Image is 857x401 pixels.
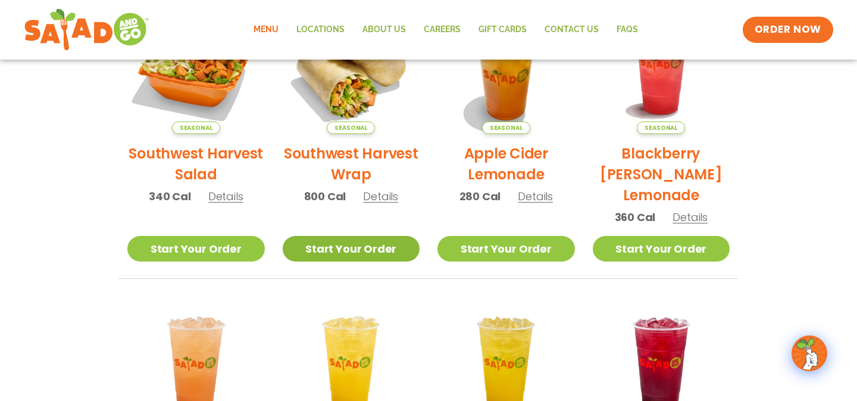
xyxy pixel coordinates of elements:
a: Start Your Order [593,236,730,262]
span: 360 Cal [615,209,656,225]
a: Start Your Order [283,236,420,262]
span: 280 Cal [459,188,501,204]
span: 800 Cal [304,188,346,204]
a: Start Your Order [437,236,575,262]
h2: Blackberry [PERSON_NAME] Lemonade [593,143,730,206]
span: Seasonal [482,122,530,134]
h2: Apple Cider Lemonade [437,143,575,185]
a: FAQs [608,16,647,43]
span: Seasonal [637,122,685,134]
span: Seasonal [172,122,220,134]
a: ORDER NOW [743,17,833,43]
a: Contact Us [536,16,608,43]
a: Start Your Order [127,236,265,262]
img: new-SAG-logo-768×292 [24,6,149,54]
span: Details [518,189,553,204]
h2: Southwest Harvest Salad [127,143,265,185]
a: Locations [287,16,354,43]
span: Details [363,189,398,204]
span: 340 Cal [149,188,191,204]
nav: Menu [245,16,647,43]
span: Details [673,210,708,225]
a: Menu [245,16,287,43]
a: GIFT CARDS [470,16,536,43]
h2: Southwest Harvest Wrap [283,143,420,185]
a: Careers [415,16,470,43]
a: About Us [354,16,415,43]
span: Seasonal [327,122,375,134]
span: Details [208,189,243,204]
img: wpChatIcon [793,337,826,370]
span: ORDER NOW [755,23,821,37]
